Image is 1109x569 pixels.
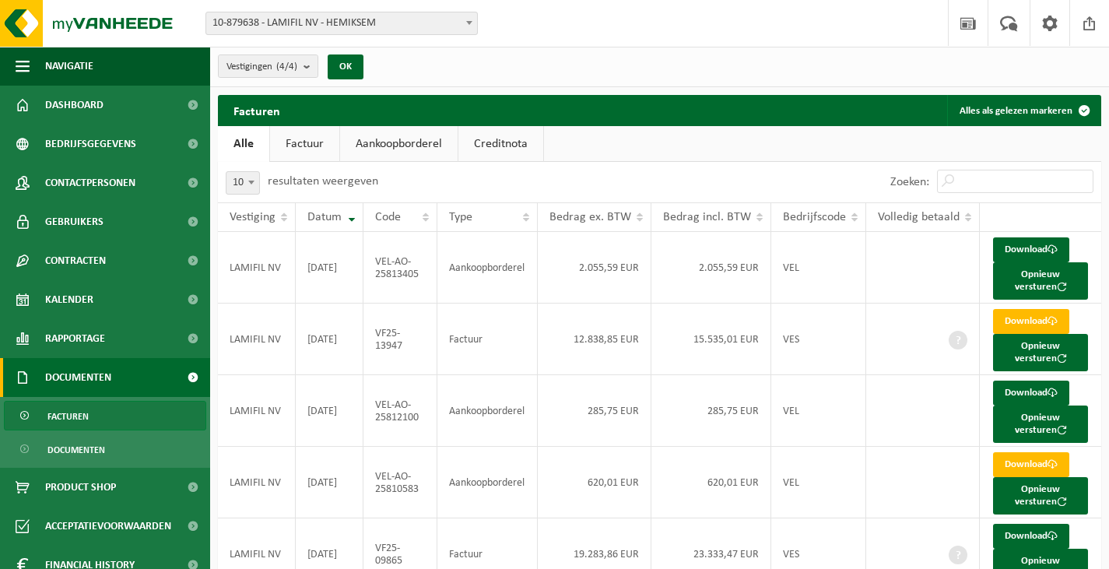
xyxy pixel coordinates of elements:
[226,172,259,194] span: 10
[45,507,171,546] span: Acceptatievoorwaarden
[218,54,318,78] button: Vestigingen(4/4)
[296,375,363,447] td: [DATE]
[651,304,771,375] td: 15.535,01 EUR
[375,211,401,223] span: Code
[205,12,478,35] span: 10-879638 - LAMIFIL NV - HEMIKSEM
[4,401,206,430] a: Facturen
[993,524,1069,549] a: Download
[45,202,104,241] span: Gebruikers
[993,406,1088,443] button: Opnieuw versturen
[538,232,651,304] td: 2.055,59 EUR
[890,176,929,188] label: Zoeken:
[45,241,106,280] span: Contracten
[947,95,1100,126] button: Alles als gelezen markeren
[45,47,93,86] span: Navigatie
[268,175,378,188] label: resultaten weergeven
[363,447,437,518] td: VEL-AO-25810583
[296,232,363,304] td: [DATE]
[45,319,105,358] span: Rapportage
[993,334,1088,371] button: Opnieuw versturen
[218,447,296,518] td: LAMIFIL NV
[340,126,458,162] a: Aankoopborderel
[296,447,363,518] td: [DATE]
[206,12,477,34] span: 10-879638 - LAMIFIL NV - HEMIKSEM
[538,375,651,447] td: 285,75 EUR
[47,402,89,431] span: Facturen
[230,211,275,223] span: Vestiging
[437,232,538,304] td: Aankoopborderel
[226,55,297,79] span: Vestigingen
[771,304,866,375] td: VES
[449,211,472,223] span: Type
[45,468,116,507] span: Product Shop
[771,375,866,447] td: VEL
[437,304,538,375] td: Factuur
[218,304,296,375] td: LAMIFIL NV
[296,304,363,375] td: [DATE]
[218,375,296,447] td: LAMIFIL NV
[538,304,651,375] td: 12.838,85 EUR
[651,447,771,518] td: 620,01 EUR
[783,211,846,223] span: Bedrijfscode
[993,452,1069,477] a: Download
[45,280,93,319] span: Kalender
[226,171,260,195] span: 10
[218,95,296,125] h2: Facturen
[45,86,104,125] span: Dashboard
[878,211,960,223] span: Volledig betaald
[771,232,866,304] td: VEL
[549,211,631,223] span: Bedrag ex. BTW
[276,61,297,72] count: (4/4)
[47,435,105,465] span: Documenten
[993,477,1088,515] button: Opnieuw versturen
[993,381,1069,406] a: Download
[663,211,751,223] span: Bedrag incl. BTW
[45,125,136,163] span: Bedrijfsgegevens
[437,375,538,447] td: Aankoopborderel
[328,54,363,79] button: OK
[993,262,1088,300] button: Opnieuw versturen
[458,126,543,162] a: Creditnota
[307,211,342,223] span: Datum
[45,163,135,202] span: Contactpersonen
[771,447,866,518] td: VEL
[437,447,538,518] td: Aankoopborderel
[4,434,206,464] a: Documenten
[651,232,771,304] td: 2.055,59 EUR
[651,375,771,447] td: 285,75 EUR
[218,126,269,162] a: Alle
[363,375,437,447] td: VEL-AO-25812100
[993,237,1069,262] a: Download
[363,232,437,304] td: VEL-AO-25813405
[270,126,339,162] a: Factuur
[218,232,296,304] td: LAMIFIL NV
[45,358,111,397] span: Documenten
[993,309,1069,334] a: Download
[538,447,651,518] td: 620,01 EUR
[363,304,437,375] td: VF25-13947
